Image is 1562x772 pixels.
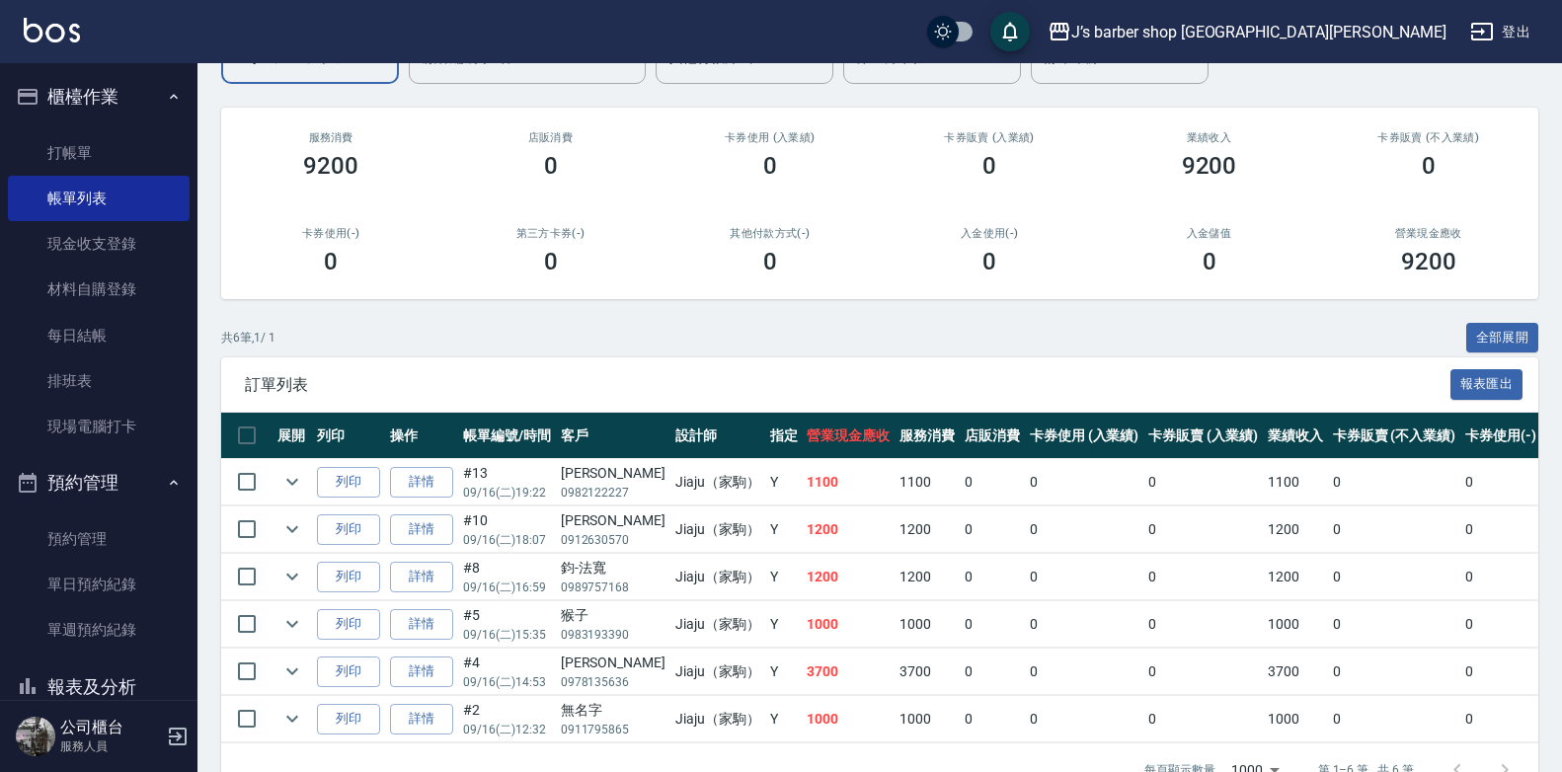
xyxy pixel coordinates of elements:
[277,704,307,733] button: expand row
[561,463,665,484] div: [PERSON_NAME]
[390,467,453,498] a: 詳情
[1462,14,1538,50] button: 登出
[1025,601,1144,648] td: 0
[24,18,80,42] img: Logo
[561,700,665,721] div: 無名字
[765,506,803,553] td: Y
[1143,649,1263,695] td: 0
[960,554,1025,600] td: 0
[1263,506,1328,553] td: 1200
[1343,131,1515,144] h2: 卡券販賣 (不入業績)
[960,696,1025,742] td: 0
[960,649,1025,695] td: 0
[1025,649,1144,695] td: 0
[1328,649,1460,695] td: 0
[1143,506,1263,553] td: 0
[312,413,385,459] th: 列印
[670,459,765,505] td: Jiaju（家駒）
[1460,554,1541,600] td: 0
[458,459,556,505] td: #13
[561,579,665,596] p: 0989757168
[1025,413,1144,459] th: 卡券使用 (入業績)
[561,531,665,549] p: 0912630570
[8,313,190,358] a: 每日結帳
[1263,413,1328,459] th: 業績收入
[802,554,895,600] td: 1200
[8,176,190,221] a: 帳單列表
[1182,152,1237,180] h3: 9200
[458,601,556,648] td: #5
[1025,506,1144,553] td: 0
[8,267,190,312] a: 材料自購登錄
[221,329,275,347] p: 共 6 筆, 1 / 1
[1143,601,1263,648] td: 0
[1460,696,1541,742] td: 0
[390,514,453,545] a: 詳情
[277,609,307,639] button: expand row
[1328,601,1460,648] td: 0
[960,601,1025,648] td: 0
[1328,413,1460,459] th: 卡券販賣 (不入業績)
[324,248,338,275] h3: 0
[670,506,765,553] td: Jiaju（家駒）
[802,506,895,553] td: 1200
[8,661,190,713] button: 報表及分析
[317,467,380,498] button: 列印
[463,721,551,738] p: 09/16 (二) 12:32
[390,609,453,640] a: 詳情
[670,554,765,600] td: Jiaju（家駒）
[303,152,358,180] h3: 9200
[982,152,996,180] h3: 0
[895,413,960,459] th: 服務消費
[561,653,665,673] div: [PERSON_NAME]
[561,721,665,738] p: 0911795865
[1460,413,1541,459] th: 卡券使用(-)
[60,737,161,755] p: 服務人員
[1263,696,1328,742] td: 1000
[277,656,307,686] button: expand row
[464,227,636,240] h2: 第三方卡券(-)
[765,459,803,505] td: Y
[245,227,417,240] h2: 卡券使用(-)
[895,601,960,648] td: 1000
[1450,369,1523,400] button: 報表匯出
[317,514,380,545] button: 列印
[463,531,551,549] p: 09/16 (二) 18:07
[763,248,777,275] h3: 0
[8,358,190,404] a: 排班表
[684,131,856,144] h2: 卡券使用 (入業績)
[670,649,765,695] td: Jiaju（家駒）
[561,673,665,691] p: 0978135636
[763,152,777,180] h3: 0
[390,562,453,592] a: 詳情
[960,459,1025,505] td: 0
[458,506,556,553] td: #10
[1460,601,1541,648] td: 0
[60,718,161,737] h5: 公司櫃台
[245,131,417,144] h3: 服務消費
[1328,506,1460,553] td: 0
[561,626,665,644] p: 0983193390
[982,248,996,275] h3: 0
[765,413,803,459] th: 指定
[1450,374,1523,393] a: 報表匯出
[684,227,856,240] h2: 其他付款方式(-)
[1263,459,1328,505] td: 1100
[895,459,960,505] td: 1100
[1040,12,1454,52] button: J’s barber shop [GEOGRAPHIC_DATA][PERSON_NAME]
[765,601,803,648] td: Y
[1203,248,1216,275] h3: 0
[802,649,895,695] td: 3700
[561,510,665,531] div: [PERSON_NAME]
[245,375,1450,395] span: 訂單列表
[390,704,453,734] a: 詳情
[317,562,380,592] button: 列印
[1263,649,1328,695] td: 3700
[895,649,960,695] td: 3700
[670,413,765,459] th: 設計師
[8,607,190,653] a: 單週預約紀錄
[903,131,1075,144] h2: 卡券販賣 (入業績)
[670,601,765,648] td: Jiaju（家駒）
[895,554,960,600] td: 1200
[765,649,803,695] td: Y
